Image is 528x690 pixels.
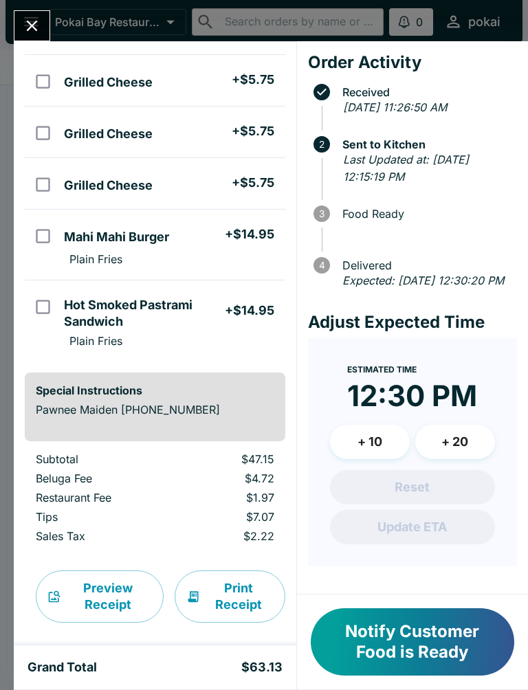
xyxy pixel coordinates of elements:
[36,452,165,466] p: Subtotal
[175,570,285,623] button: Print Receipt
[69,252,122,266] p: Plain Fries
[25,5,285,361] table: orders table
[347,364,417,375] span: Estimated Time
[343,100,447,114] em: [DATE] 11:26:50 AM
[225,302,274,319] h5: + $14.95
[27,659,97,676] h5: Grand Total
[343,153,469,184] em: Last Updated at: [DATE] 12:15:19 PM
[64,297,224,330] h5: Hot Smoked Pastrami Sandwich
[64,177,153,194] h5: Grilled Cheese
[311,608,514,676] button: Notify Customer Food is Ready
[187,491,274,504] p: $1.97
[335,259,517,271] span: Delivered
[308,52,517,73] h4: Order Activity
[36,529,165,543] p: Sales Tax
[64,229,169,245] h5: Mahi Mahi Burger
[187,510,274,524] p: $7.07
[232,123,274,140] h5: + $5.75
[335,86,517,98] span: Received
[330,425,410,459] button: + 10
[36,491,165,504] p: Restaurant Fee
[347,378,477,414] time: 12:30 PM
[14,11,49,41] button: Close
[335,208,517,220] span: Food Ready
[187,529,274,543] p: $2.22
[64,74,153,91] h5: Grilled Cheese
[335,138,517,151] span: Sent to Kitchen
[319,208,324,219] text: 3
[318,260,324,271] text: 4
[308,312,517,333] h4: Adjust Expected Time
[187,471,274,485] p: $4.72
[225,226,274,243] h5: + $14.95
[342,274,504,287] em: Expected: [DATE] 12:30:20 PM
[36,510,165,524] p: Tips
[25,452,285,548] table: orders table
[69,334,122,348] p: Plain Fries
[36,570,164,623] button: Preview Receipt
[36,383,274,397] h6: Special Instructions
[232,71,274,88] h5: + $5.75
[36,403,274,416] p: Pawnee Maiden [PHONE_NUMBER]
[36,471,165,485] p: Beluga Fee
[319,139,324,150] text: 2
[415,425,495,459] button: + 20
[232,175,274,191] h5: + $5.75
[64,126,153,142] h5: Grilled Cheese
[187,452,274,466] p: $47.15
[241,659,283,676] h5: $63.13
